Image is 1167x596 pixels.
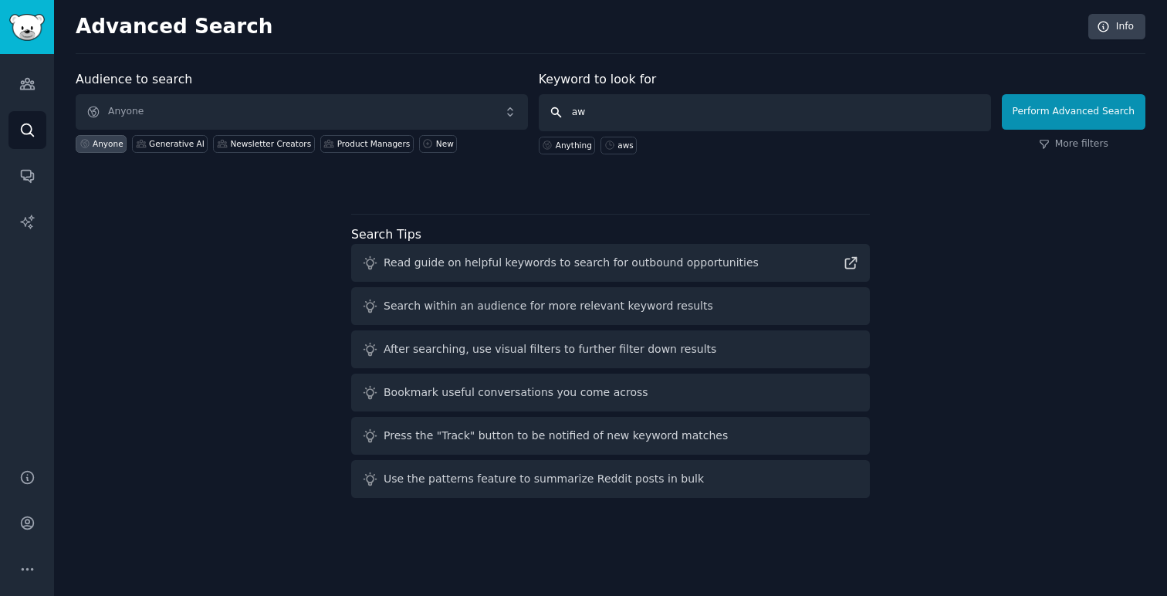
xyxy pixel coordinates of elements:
img: GummySearch logo [9,14,45,41]
div: Product Managers [337,138,411,149]
div: Search within an audience for more relevant keyword results [384,298,713,314]
label: Keyword to look for [539,72,657,86]
button: Anyone [76,94,528,130]
div: Use the patterns feature to summarize Reddit posts in bulk [384,471,704,487]
a: More filters [1039,137,1108,151]
div: After searching, use visual filters to further filter down results [384,341,716,357]
div: Newsletter Creators [230,138,311,149]
div: Press the "Track" button to be notified of new keyword matches [384,428,728,444]
div: aws [617,140,634,151]
a: New [419,135,457,153]
button: Perform Advanced Search [1002,94,1145,130]
div: Bookmark useful conversations you come across [384,384,648,401]
label: Audience to search [76,72,192,86]
div: Generative AI [149,138,205,149]
input: Any keyword [539,94,991,131]
h2: Advanced Search [76,15,1080,39]
a: Info [1088,14,1145,40]
div: New [436,138,454,149]
label: Search Tips [351,227,421,242]
div: Read guide on helpful keywords to search for outbound opportunities [384,255,759,271]
div: Anything [556,140,592,151]
div: Anyone [93,138,123,149]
